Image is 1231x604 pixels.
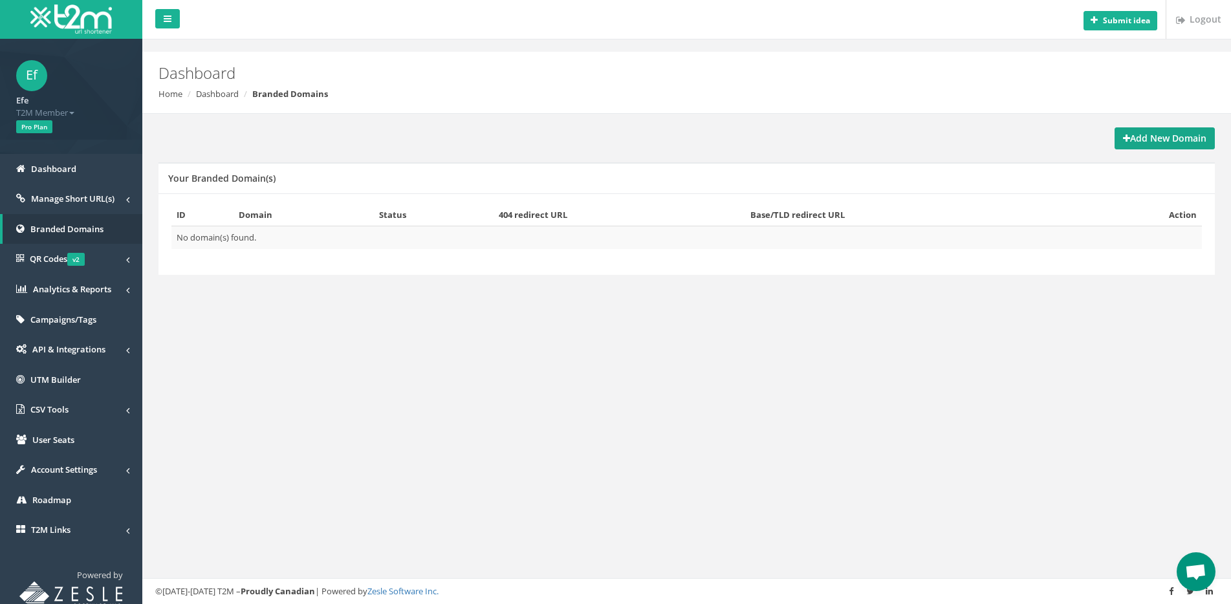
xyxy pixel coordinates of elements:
a: Home [158,88,182,100]
strong: Add New Domain [1123,132,1206,144]
span: Powered by [77,569,123,581]
span: API & Integrations [32,343,105,355]
span: Ef [16,60,47,91]
span: Account Settings [31,464,97,475]
button: Submit idea [1084,11,1157,30]
span: Branded Domains [30,223,103,235]
a: Zesle Software Inc. [367,585,439,597]
strong: Proudly Canadian [241,585,315,597]
span: User Seats [32,434,74,446]
a: Efe T2M Member [16,91,126,118]
span: T2M Member [16,107,126,119]
a: Add New Domain [1115,127,1215,149]
span: Roadmap [32,494,71,506]
a: Dashboard [196,88,239,100]
th: Action [1080,204,1202,226]
span: T2M Links [31,524,71,535]
td: No domain(s) found. [171,226,1202,249]
img: T2M [30,5,112,34]
span: Analytics & Reports [33,283,111,295]
div: Open chat [1177,552,1215,591]
strong: Efe [16,94,28,106]
span: UTM Builder [30,374,81,385]
th: Base/TLD redirect URL [745,204,1080,226]
span: Pro Plan [16,120,52,133]
b: Submit idea [1103,15,1150,26]
strong: Branded Domains [252,88,328,100]
h2: Dashboard [158,65,1036,81]
span: Campaigns/Tags [30,314,96,325]
span: QR Codes [30,253,85,264]
th: ID [171,204,234,226]
span: v2 [67,253,85,266]
div: ©[DATE]-[DATE] T2M – | Powered by [155,585,1218,598]
h5: Your Branded Domain(s) [168,173,276,183]
span: Dashboard [31,163,76,175]
th: 404 redirect URL [494,204,745,226]
span: CSV Tools [30,404,69,415]
th: Status [374,204,494,226]
th: Domain [234,204,374,226]
span: Manage Short URL(s) [31,193,114,204]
